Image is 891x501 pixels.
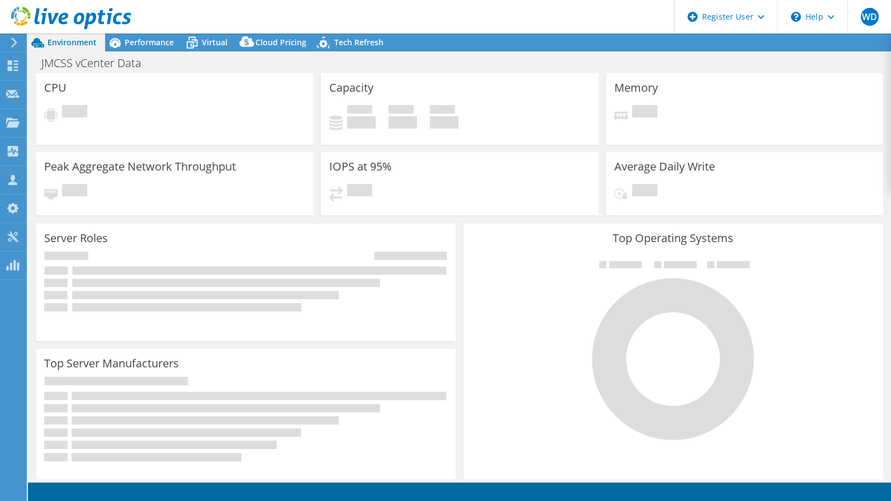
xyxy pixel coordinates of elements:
h3: Server Roles [44,232,108,244]
span: Pending [632,105,657,120]
span: Pending [62,105,87,120]
svg: \n [791,12,801,22]
h3: IOPS at 95% [329,160,392,173]
span: Pending [347,184,372,199]
span: Performance [125,37,174,48]
span: Cloud Pricing [255,37,306,48]
h3: Average Daily Write [614,160,715,173]
span: Pending [62,184,87,199]
h4: 0 GiB [347,116,376,129]
span: Tech Refresh [334,37,383,48]
h1: JMCSS vCenter Data [36,57,159,69]
span: Virtual [202,37,228,48]
h4: 0 GiB [430,116,458,129]
h4: 0 GiB [388,116,417,129]
span: Free [388,105,414,116]
span: Used [347,105,372,116]
h3: CPU [44,82,67,94]
h3: Peak Aggregate Network Throughput [44,160,236,173]
h3: Capacity [329,82,373,94]
h3: Top Server Manufacturers [44,357,179,370]
span: Total [430,105,455,116]
span: Pending [632,184,657,199]
span: WD [861,8,879,26]
h3: Memory [614,82,658,94]
h3: Top Operating Systems [472,232,875,244]
span: Environment [48,37,97,48]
